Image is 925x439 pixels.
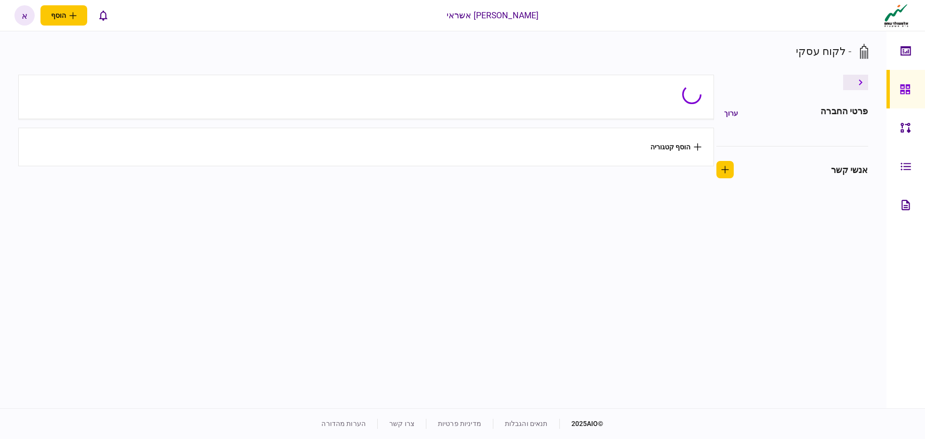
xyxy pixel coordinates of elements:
button: פתח רשימת התראות [93,5,113,26]
a: הערות מהדורה [321,420,366,427]
button: פתח תפריט להוספת לקוח [40,5,87,26]
img: client company logo [882,3,911,27]
a: מדיניות פרטיות [438,420,481,427]
button: הוסף קטגוריה [650,143,701,151]
a: צרו קשר [389,420,414,427]
button: ערוך [716,105,746,122]
a: תנאים והגבלות [505,420,548,427]
div: [PERSON_NAME] אשראי [447,9,539,22]
button: link to underwriting page [43,43,61,61]
div: אנשי קשר [831,163,868,176]
div: © 2025 AIO [559,419,604,429]
div: - לקוח עסקי [796,43,851,59]
button: א [14,5,35,26]
div: פרטי החברה [820,105,868,122]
